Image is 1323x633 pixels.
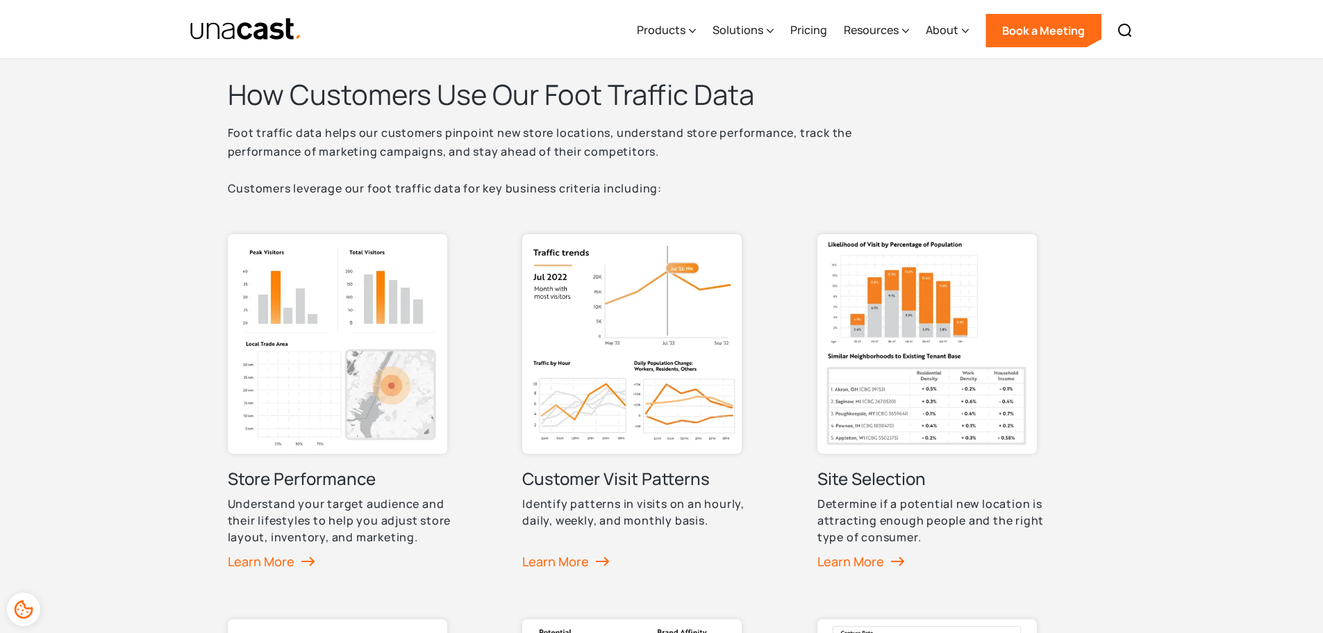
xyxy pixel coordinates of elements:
div: Solutions [713,22,763,38]
img: Search icon [1117,22,1133,39]
div: About [926,2,969,59]
div: About [926,22,958,38]
div: Learn More [228,551,315,572]
h2: How Customers Use Our Foot Traffic Data [228,76,922,113]
h3: Site Selection [817,468,926,490]
a: Book a Meeting [985,14,1101,47]
p: Foot traffic data helps our customers pinpoint new store locations, understand store performance,... [228,124,922,198]
div: Products [637,22,685,38]
p: Identify patterns in visits on an hourly, daily, weekly, and monthly basis. [522,495,751,529]
div: Resources [844,2,909,59]
img: illustration with Peak Visitors, Total Visitors, and Local Trade Area graphs [228,234,447,454]
a: illustration with Traffic trends graphsCustomer Visit PatternsIdentify patterns in visits on an h... [522,234,751,594]
a: illustration with Peak Visitors, Total Visitors, and Local Trade Area graphsStore PerformanceUnde... [228,234,457,594]
img: Unacast text logo [190,17,303,42]
div: Cookie Preferences [7,593,40,626]
div: Solutions [713,2,774,59]
div: Resources [844,22,899,38]
p: Understand your target audience and their lifestyles to help you adjust store layout, inventory, ... [228,495,457,545]
a: Pricing [790,2,827,59]
img: illustration with Traffic trends graphs [522,234,742,454]
div: Products [637,2,696,59]
a: illustration with Likelihood of Visit by Percentage of Population and Similar Neighborhoods to Ex... [817,234,1047,594]
p: Determine if a potential new location is attracting enough people and the right type of consumer. [817,495,1047,545]
img: illustration with Likelihood of Visit by Percentage of Population and Similar Neighborhoods to Ex... [817,234,1037,454]
div: Learn More [522,551,610,572]
h3: Store Performance [228,468,376,490]
div: Learn More [817,551,905,572]
h3: Customer Visit Patterns [522,468,710,490]
a: home [190,17,303,42]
